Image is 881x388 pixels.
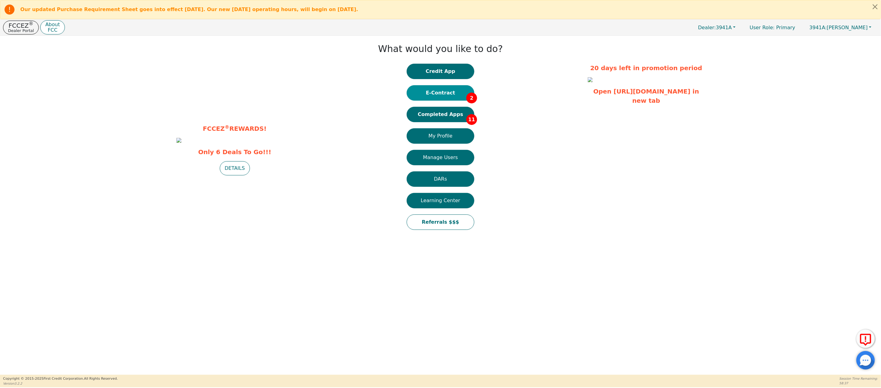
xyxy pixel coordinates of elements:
[840,376,878,381] p: Session Time Remaining:
[809,25,868,30] span: [PERSON_NAME]
[3,381,118,386] p: Version 3.2.2
[407,150,474,165] button: Manage Users
[840,381,878,386] p: 58:37
[176,124,293,133] p: FCCEZ REWARDS!
[378,43,503,54] h1: What would you like to do?
[8,22,34,29] p: FCCEZ
[45,22,60,27] p: About
[750,25,775,30] span: User Role :
[407,107,474,122] button: Completed Apps11
[225,124,229,130] sup: ®
[29,21,34,26] sup: ®
[698,25,716,30] span: Dealer:
[466,93,477,103] span: 2
[407,85,474,101] button: E-Contract2
[870,0,881,13] button: Close alert
[809,25,827,30] span: 3941A:
[588,77,593,82] img: e13a2239-45d4-456a-8bc4-8e2063b63ef9
[45,28,60,33] p: FCC
[40,20,65,35] button: AboutFCC
[20,6,358,12] b: Our updated Purchase Requirement Sheet goes into effect [DATE]. Our new [DATE] operating hours, w...
[3,21,39,34] button: FCCEZ®Dealer Portal
[8,29,34,33] p: Dealer Portal
[744,22,801,34] p: Primary
[692,23,742,32] button: Dealer:3941A
[593,88,699,104] a: Open [URL][DOMAIN_NAME] in new tab
[466,114,477,125] span: 11
[407,64,474,79] button: Credit App
[856,330,875,348] button: Report Error to FCC
[3,376,118,382] p: Copyright © 2015- 2025 First Credit Corporation.
[698,25,732,30] span: 3941A
[407,214,474,230] button: Referrals $$$
[407,128,474,144] button: My Profile
[176,147,293,157] span: Only 6 Deals To Go!!!
[407,193,474,208] button: Learning Center
[744,22,801,34] a: User Role: Primary
[407,171,474,187] button: DARs
[84,377,118,381] span: All Rights Reserved.
[176,138,181,143] img: 387268fb-58a5-481a-8fdc-c8c031ac09cf
[803,23,878,32] button: 3941A:[PERSON_NAME]
[220,161,250,175] button: DETAILS
[588,63,705,73] p: 20 days left in promotion period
